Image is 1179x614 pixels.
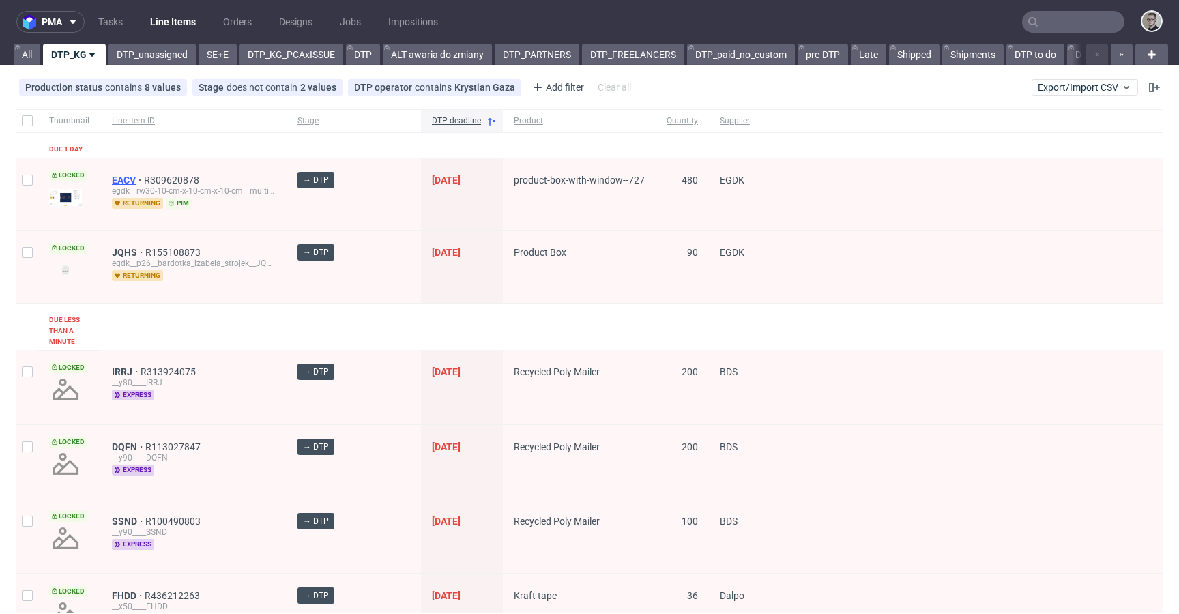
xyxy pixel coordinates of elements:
a: R113027847 [145,441,203,452]
a: Impositions [380,11,446,33]
button: Export/Import CSV [1032,79,1138,96]
span: pma [42,17,62,27]
span: Locked [49,511,87,522]
span: Locked [49,362,87,373]
span: EGDK [720,175,744,186]
a: Jobs [332,11,369,33]
span: → DTP [303,589,329,602]
a: DTP to do [1006,44,1064,65]
img: no_design.png [49,448,82,480]
div: __y90____DQFN [112,452,276,463]
span: contains [105,82,145,93]
img: version_two_editor_design [49,261,82,279]
a: R309620878 [144,175,202,186]
button: pma [16,11,85,33]
span: 200 [682,441,698,452]
span: EGDK [720,247,744,258]
div: __y90____SSND [112,527,276,538]
div: egdk__p26__bardotka_izabela_strojek__JQHS [112,258,276,269]
a: DTP_PARTNERS [495,44,579,65]
span: [DATE] [432,247,461,258]
a: Designs [271,11,321,33]
img: no_design.png [49,373,82,406]
span: 36 [687,590,698,601]
a: Shipped [889,44,940,65]
span: Locked [49,586,87,597]
a: SE+E [199,44,237,65]
span: BDS [720,516,738,527]
span: 480 [682,175,698,186]
a: JQHS [112,247,145,258]
span: 200 [682,366,698,377]
span: BDS [720,366,738,377]
span: express [112,539,154,550]
a: DTP_FREELANCERS [582,44,684,65]
span: Stage [297,115,410,127]
span: [DATE] [432,590,461,601]
a: All [14,44,40,65]
span: does not contain [227,82,300,93]
span: DTP deadline [432,115,481,127]
img: version_two_editor_design.png [49,189,82,206]
img: Krystian Gaza [1142,12,1161,31]
div: Clear all [595,78,634,97]
span: express [112,465,154,476]
span: DTP operator [354,82,415,93]
span: Stage [199,82,227,93]
span: 90 [687,247,698,258]
span: Production status [25,82,105,93]
a: Orders [215,11,260,33]
span: Quantity [667,115,698,127]
a: IRRJ [112,366,141,377]
span: Recycled Poly Mailer [514,516,600,527]
span: Recycled Poly Mailer [514,366,600,377]
span: [DATE] [432,441,461,452]
a: pre-DTP [798,44,848,65]
span: → DTP [303,515,329,527]
span: Dalpo [720,590,744,601]
span: BDS [720,441,738,452]
a: DTP_paid_no_custom [687,44,795,65]
a: EACV [112,175,144,186]
a: DTP_KG_PCAxISSUE [239,44,343,65]
span: Product Box [514,247,566,258]
span: Locked [49,437,87,448]
a: FHDD [112,590,145,601]
a: R313924075 [141,366,199,377]
span: 100 [682,516,698,527]
div: Add filter [527,76,587,98]
img: no_design.png [49,522,82,555]
a: SSND [112,516,145,527]
span: Locked [49,170,87,181]
div: Krystian Gaza [454,82,515,93]
a: R100490803 [145,516,203,527]
img: logo [23,14,42,30]
span: Recycled Poly Mailer [514,441,600,452]
span: contains [415,82,454,93]
span: Thumbnail [49,115,90,127]
a: Line Items [142,11,204,33]
span: express [112,390,154,400]
div: Due 1 day [49,144,83,155]
span: → DTP [303,246,329,259]
span: [DATE] [432,516,461,527]
a: Tasks [90,11,131,33]
span: Product [514,115,645,127]
a: R155108873 [145,247,203,258]
div: egdk__rw30-10-cm-x-10-cm-x-10-cm__multiple_entrepreneurship_worldwide_sarl__EACV [112,186,276,196]
span: → DTP [303,366,329,378]
span: Export/Import CSV [1038,82,1132,93]
a: R436212263 [145,590,203,601]
span: pim [166,198,192,209]
span: Locked [49,243,87,254]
